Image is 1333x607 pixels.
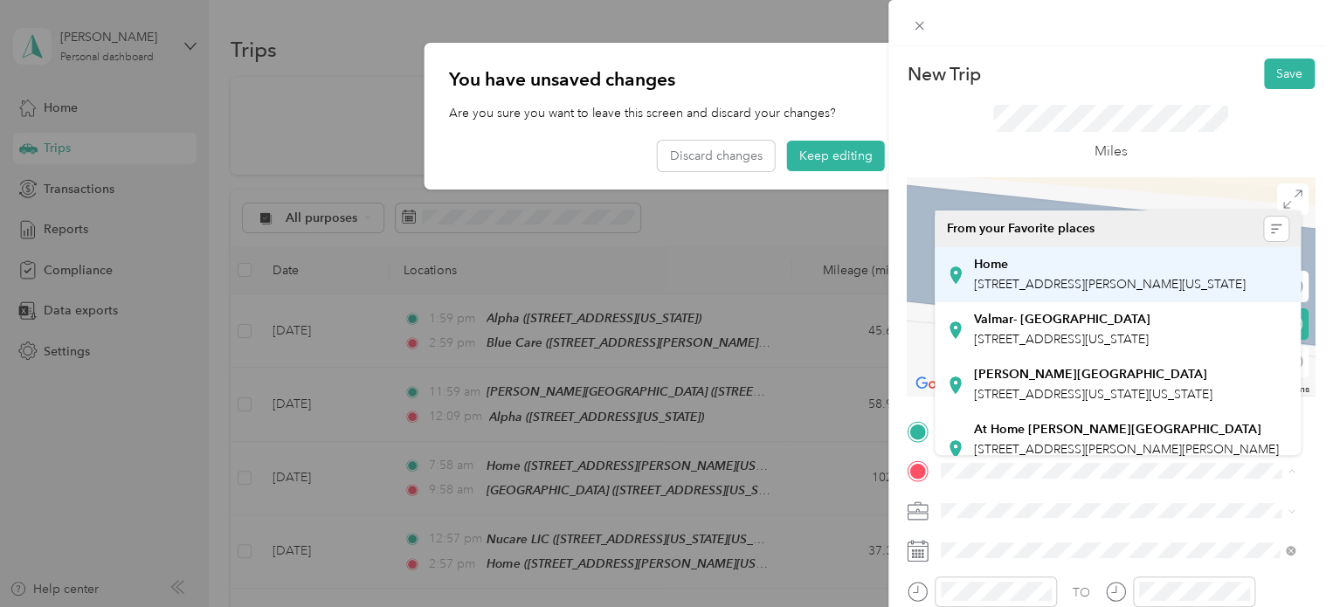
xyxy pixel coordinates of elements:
[974,422,1261,438] strong: At Home [PERSON_NAME][GEOGRAPHIC_DATA]
[974,312,1150,328] strong: Valmar- [GEOGRAPHIC_DATA]
[1264,59,1315,89] button: Save
[947,221,1095,237] span: From your Favorite places
[974,442,1279,475] span: [STREET_ADDRESS][PERSON_NAME][PERSON_NAME][US_STATE]
[974,277,1246,292] span: [STREET_ADDRESS][PERSON_NAME][US_STATE]
[1235,509,1333,607] iframe: Everlance-gr Chat Button Frame
[1073,583,1090,602] div: TO
[974,387,1212,402] span: [STREET_ADDRESS][US_STATE][US_STATE]
[907,62,980,86] p: New Trip
[974,332,1149,347] span: [STREET_ADDRESS][US_STATE]
[974,257,1008,272] strong: Home
[911,373,969,396] a: Open this area in Google Maps (opens a new window)
[974,367,1207,383] strong: [PERSON_NAME][GEOGRAPHIC_DATA]
[911,373,969,396] img: Google
[1095,141,1128,162] p: Miles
